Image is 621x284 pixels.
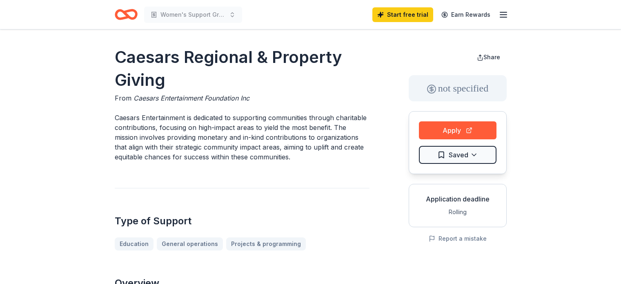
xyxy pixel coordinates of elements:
h2: Type of Support [115,215,369,228]
a: Projects & programming [226,237,306,250]
h1: Caesars Regional & Property Giving [115,46,369,92]
span: Share [483,54,500,60]
div: From [115,93,369,103]
button: Women's Support Group [144,7,242,23]
span: Caesars Entertainment Foundation Inc [134,94,249,102]
div: Rolling [416,207,500,217]
span: Saved [449,150,468,160]
button: Report a mistake [429,234,487,244]
div: not specified [409,75,507,101]
div: Application deadline [416,194,500,204]
button: Saved [419,146,496,164]
a: Start free trial [372,7,433,22]
a: General operations [157,237,223,250]
button: Apply [419,121,496,139]
button: Share [470,49,507,65]
a: Home [115,5,138,24]
a: Education [115,237,154,250]
span: Women's Support Group [160,10,226,20]
p: Caesars Entertainment is dedicated to supporting communities through charitable contributions, fo... [115,113,369,162]
a: Earn Rewards [436,7,495,22]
